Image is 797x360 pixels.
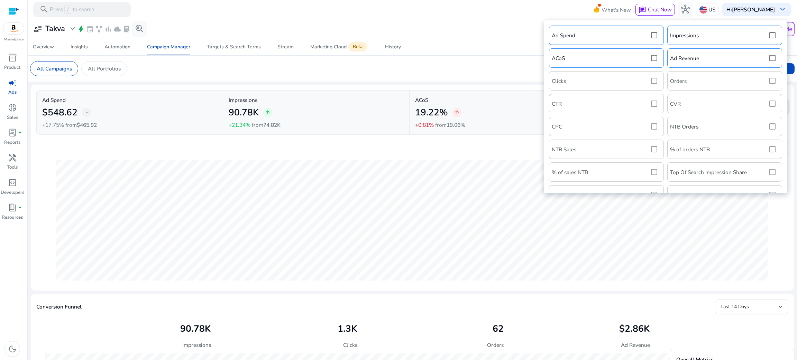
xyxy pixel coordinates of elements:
[104,25,112,33] span: bar_chart
[721,303,749,310] span: Last 14 Days
[732,6,775,13] b: [PERSON_NAME]
[182,341,211,349] p: Impressions
[229,107,259,118] h2: 90.78K
[648,6,672,13] span: Chat Now
[708,3,715,16] p: US
[77,25,85,33] span: bolt
[207,45,261,49] div: Targets & Search Terms
[639,6,646,14] span: chat
[8,178,17,187] span: code_blocks
[8,203,17,212] span: book_4
[33,24,42,33] span: user_attributes
[65,121,97,129] p: from
[252,121,281,129] p: from
[552,31,575,39] p: Ad Spend
[42,107,77,118] h2: $548.62
[7,114,18,121] p: Sales
[95,25,103,33] span: family_history
[699,6,707,13] img: us.svg
[45,24,65,33] h3: Takva
[454,110,460,116] span: arrow_upward
[37,65,72,73] p: All Campaigns
[36,304,82,310] h5: Conversion Funnel
[135,24,144,33] span: search_insights
[42,96,217,104] p: Ad Spend
[4,37,24,42] p: Marketplace
[123,25,130,33] span: lab_profile
[678,2,693,17] button: hub
[4,64,20,71] p: Product
[8,344,17,353] span: dark_mode
[435,121,465,129] p: from
[33,45,54,49] div: Overview
[113,25,121,33] span: cloud
[681,5,690,14] span: hub
[670,54,699,62] p: Ad Revenue
[778,5,787,14] span: keyboard_arrow_down
[229,96,404,104] p: Impressions
[2,214,23,221] p: Resources
[447,121,465,129] span: 19.06%
[415,122,434,127] p: +0.81%
[277,45,294,49] div: Stream
[265,110,271,116] span: arrow_upward
[415,107,448,118] h2: 19.22%
[8,53,17,62] span: inventory_2
[385,45,401,49] div: History
[621,341,650,349] p: Ad Revenue
[4,139,20,146] p: Reports
[77,121,97,129] span: $465.92
[68,24,77,33] span: expand_more
[104,45,130,49] div: Automation
[726,7,775,12] p: Hi
[8,103,17,112] span: donut_small
[71,45,88,49] div: Insights
[3,23,24,34] img: amazon.svg
[670,31,699,39] p: Impressions
[8,128,17,137] span: lab_profile
[263,121,281,129] span: 74.82K
[18,206,21,209] span: fiber_manual_record
[8,78,17,87] span: campaign
[635,4,675,16] button: chatChat Now
[42,122,64,127] p: +17.75%
[85,108,88,117] span: -
[64,6,71,14] span: /
[619,323,650,334] h2: $2.86K
[8,89,17,96] p: Ads
[415,96,590,104] p: ACoS
[7,164,18,171] p: Tools
[493,323,504,334] h2: 62
[39,5,48,14] span: search
[310,44,368,50] div: Marketing Cloud
[147,45,190,49] div: Campaign Manager
[50,6,94,14] p: Press to search
[348,42,367,51] span: Beta
[552,54,565,62] p: ACoS
[343,341,357,349] p: Clicks
[88,65,121,73] p: All Portfolios
[86,25,94,33] span: event
[18,131,21,134] span: fiber_manual_record
[132,21,147,37] button: search_insights
[229,122,250,127] p: +21.34%
[487,341,504,349] p: Orders
[338,323,357,334] h2: 1.3K
[180,323,211,334] h2: 90.78K
[1,189,24,196] p: Developers
[8,153,17,162] span: handyman
[602,4,631,16] span: What's New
